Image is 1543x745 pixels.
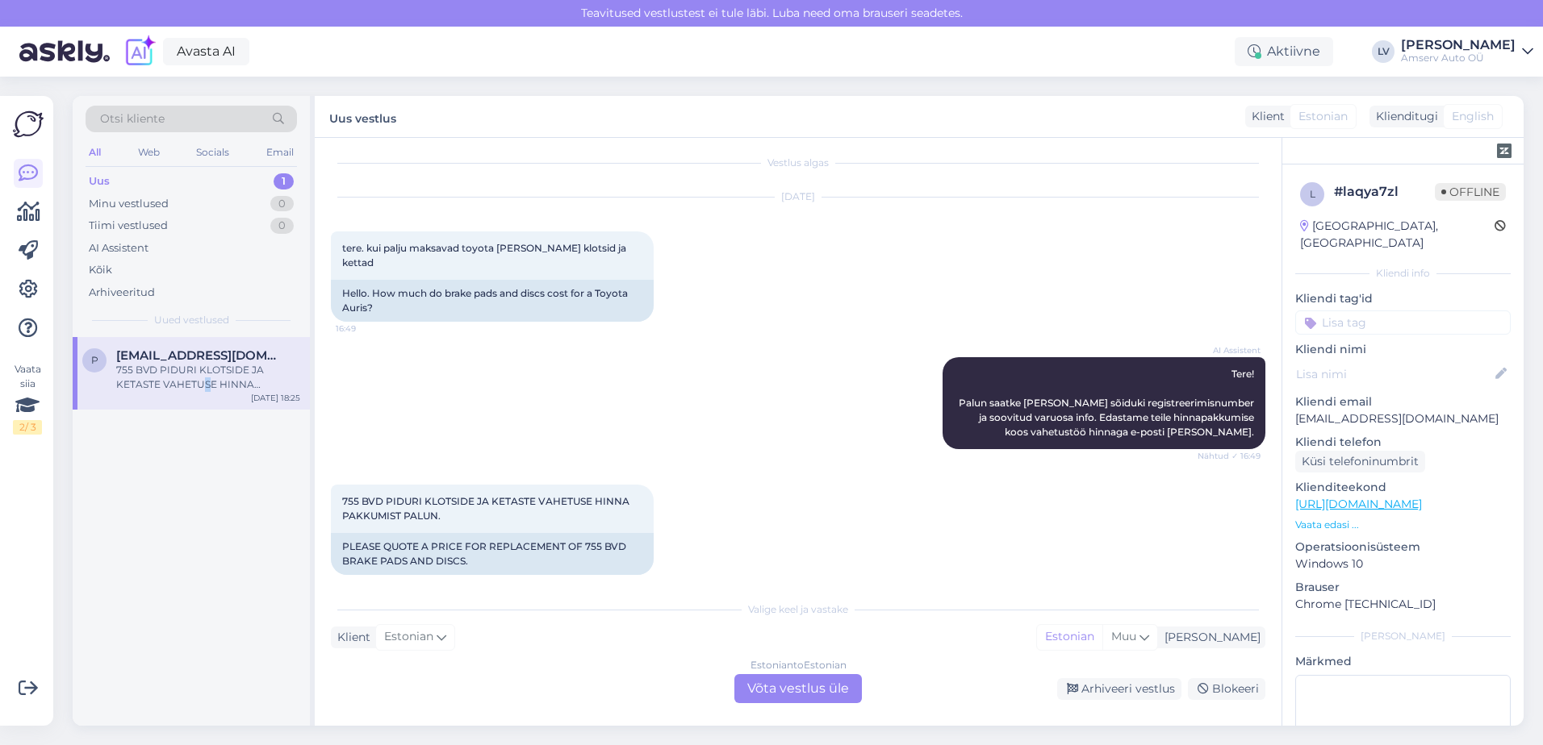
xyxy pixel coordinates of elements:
[1401,39,1533,65] a: [PERSON_NAME]Amserv Auto OÜ
[1295,393,1511,410] p: Kliendi email
[116,348,284,363] span: peepkk@hot.ee
[1435,183,1506,201] span: Offline
[270,196,294,212] div: 0
[342,242,629,268] span: tere. kui palju maksavad toyota [PERSON_NAME] klotsid ja kettad
[1295,539,1511,556] p: Operatsioonisüsteem
[1296,365,1492,383] input: Lisa nimi
[116,363,300,392] div: 755 BVD PIDURI KLOTSIDE JA KETASTE VAHETUSE HINNA PAKKUMIST PALUN.
[1295,497,1422,511] a: [URL][DOMAIN_NAME]
[331,629,370,646] div: Klient
[13,362,42,435] div: Vaata siia
[89,262,112,278] div: Kõik
[1497,144,1512,158] img: zendesk
[1401,39,1516,52] div: [PERSON_NAME]
[331,189,1265,204] div: [DATE]
[91,354,98,366] span: p
[1295,434,1511,451] p: Kliendi telefon
[1452,108,1494,125] span: English
[1188,678,1265,700] div: Blokeeri
[1057,678,1181,700] div: Arhiveeri vestlus
[13,420,42,435] div: 2 / 3
[1037,625,1102,649] div: Estonian
[1401,52,1516,65] div: Amserv Auto OÜ
[89,196,169,212] div: Minu vestlused
[336,576,396,588] span: 18:25
[1295,629,1511,643] div: [PERSON_NAME]
[329,106,396,127] label: Uus vestlus
[959,368,1257,438] span: Tere! Palun saatke [PERSON_NAME] sõiduki registreerimisnumber ja soovitud varuosa info. Edastame ...
[1295,479,1511,496] p: Klienditeekond
[1295,341,1511,358] p: Kliendi nimi
[1295,266,1511,281] div: Kliendi info
[13,109,44,139] img: Askly Logo
[270,218,294,234] div: 0
[1111,629,1136,643] span: Muu
[163,38,249,65] a: Avasta AI
[89,285,155,301] div: Arhiveeritud
[1295,596,1511,613] p: Chrome [TECHNICAL_ID]
[274,173,294,189] div: 1
[89,218,168,234] div: Tiimi vestlused
[1334,182,1435,202] div: # laqya7zl
[263,142,297,163] div: Email
[331,156,1265,170] div: Vestlus algas
[1295,310,1511,335] input: Lisa tag
[251,392,300,404] div: [DATE] 18:25
[1245,108,1285,125] div: Klient
[123,35,157,69] img: explore-ai
[1198,450,1261,462] span: Nähtud ✓ 16:49
[1295,579,1511,596] p: Brauser
[384,628,433,646] span: Estonian
[734,674,862,703] div: Võta vestlus üle
[135,142,163,163] div: Web
[336,323,396,335] span: 16:49
[89,240,148,256] div: AI Assistent
[1158,629,1261,646] div: [PERSON_NAME]
[342,495,632,522] span: 755 BVD PIDURI KLOTSIDE JA KETASTE VAHETUSE HINNA PAKKUMIST PALUN.
[1235,37,1333,66] div: Aktiivne
[331,280,654,322] div: Hello. How much do brake pads and discs cost for a Toyota Auris?
[1295,653,1511,670] p: Märkmed
[331,602,1265,617] div: Valige keel ja vastake
[1295,518,1511,532] p: Vaata edasi ...
[1295,451,1425,472] div: Küsi telefoninumbrit
[154,313,229,327] span: Uued vestlused
[1295,290,1511,307] p: Kliendi tag'id
[193,142,232,163] div: Socials
[1372,40,1395,63] div: LV
[1295,410,1511,427] p: [EMAIL_ADDRESS][DOMAIN_NAME]
[1298,108,1348,125] span: Estonian
[1200,344,1261,356] span: AI Assistent
[89,173,110,189] div: Uus
[331,533,654,575] div: PLEASE QUOTE A PRICE FOR REPLACEMENT OF 755 BVD BRAKE PADS AND DISCS.
[1369,108,1438,125] div: Klienditugi
[1300,218,1495,252] div: [GEOGRAPHIC_DATA], [GEOGRAPHIC_DATA]
[100,110,165,127] span: Otsi kliente
[751,658,847,672] div: Estonian to Estonian
[1310,188,1315,200] span: l
[86,142,104,163] div: All
[1295,556,1511,572] p: Windows 10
